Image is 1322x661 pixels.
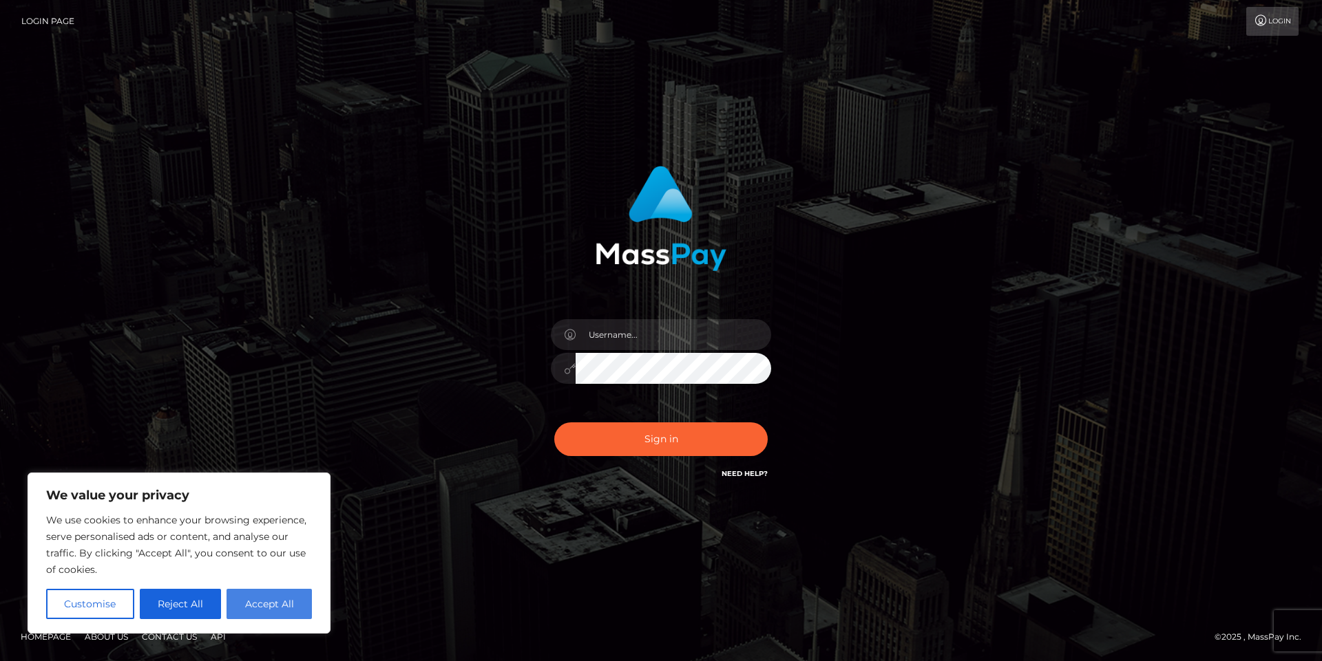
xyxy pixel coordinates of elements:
a: API [205,626,231,647]
a: About Us [79,626,134,647]
button: Accept All [227,589,312,619]
a: Need Help? [722,469,768,478]
button: Reject All [140,589,222,619]
button: Sign in [554,422,768,456]
a: Login [1246,7,1299,36]
div: © 2025 , MassPay Inc. [1215,629,1312,644]
img: MassPay Login [596,166,726,271]
button: Customise [46,589,134,619]
div: We value your privacy [28,473,330,633]
a: Homepage [15,626,76,647]
input: Username... [576,319,771,350]
p: We value your privacy [46,487,312,503]
p: We use cookies to enhance your browsing experience, serve personalised ads or content, and analys... [46,512,312,578]
a: Contact Us [136,626,202,647]
a: Login Page [21,7,74,36]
